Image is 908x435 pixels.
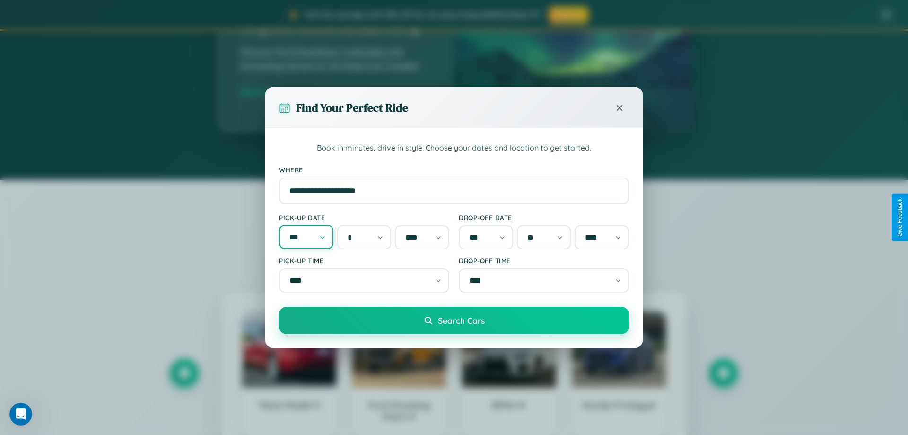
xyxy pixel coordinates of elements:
span: Search Cars [438,315,485,326]
label: Drop-off Time [459,257,629,265]
label: Where [279,166,629,174]
label: Pick-up Date [279,213,449,222]
p: Book in minutes, drive in style. Choose your dates and location to get started. [279,142,629,154]
h3: Find Your Perfect Ride [296,100,408,115]
button: Search Cars [279,307,629,334]
label: Pick-up Time [279,257,449,265]
label: Drop-off Date [459,213,629,222]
